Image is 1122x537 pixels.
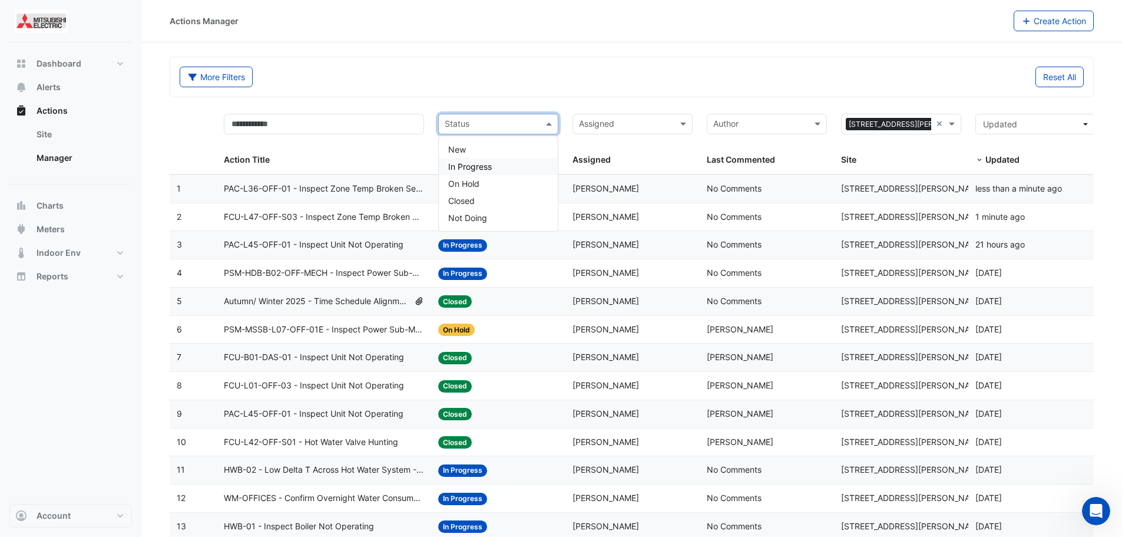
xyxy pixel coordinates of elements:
span: Alerts [37,81,61,93]
span: No Comments [707,239,762,249]
span: [PERSON_NAME] [707,437,773,447]
span: Closed [438,408,472,420]
span: [STREET_ADDRESS][PERSON_NAME] [841,493,985,503]
span: [STREET_ADDRESS][PERSON_NAME] [841,464,985,475]
span: 12 [177,493,186,503]
span: [PERSON_NAME] [707,324,773,334]
span: Updated [983,119,1017,129]
span: 1 [177,183,181,193]
button: Account [9,504,132,528]
span: No Comments [707,183,762,193]
app-icon: Actions [15,105,27,117]
app-icon: Indoor Env [15,247,27,259]
span: Action Title [224,154,270,164]
button: Meters [9,218,132,241]
span: New [448,144,466,154]
span: 2025-09-03T07:41:51.513 [975,268,1002,278]
span: 2025-08-22T13:10:11.513 [975,352,1002,362]
span: FCU-L47-OFF-S03 - Inspect Zone Temp Broken Sensor [224,210,425,224]
span: No Comments [707,212,762,222]
span: [STREET_ADDRESS][PERSON_NAME] [841,212,985,222]
iframe: Intercom live chat [1082,497,1110,525]
span: Dashboard [37,58,81,70]
span: No Comments [707,464,762,475]
span: Closed [438,352,472,364]
span: [STREET_ADDRESS][PERSON_NAME] [841,268,985,278]
app-icon: Alerts [15,81,27,93]
span: Account [37,510,71,522]
span: 2025-08-22T15:47:39.035 [975,296,1002,306]
span: 2025-08-22T09:22:15.826 [975,464,1002,475]
span: [PERSON_NAME] [572,408,639,419]
span: [PERSON_NAME] [572,521,639,531]
span: In Progress [438,268,487,280]
span: [PERSON_NAME] [572,493,639,503]
span: PAC-L36-OFF-01 - Inspect Zone Temp Broken Sensor [224,182,425,196]
button: Actions [9,99,132,123]
span: [STREET_ADDRESS][PERSON_NAME] [841,296,985,306]
span: Closed [438,295,472,308]
span: 2025-08-13T09:46:29.817 [975,521,1002,531]
span: 7 [177,352,181,362]
span: No Comments [707,521,762,531]
span: 2025-08-22T12:44:56.024 [975,408,1002,419]
span: [STREET_ADDRESS][PERSON_NAME] [841,408,985,419]
span: [PERSON_NAME] [707,380,773,390]
span: Closed [438,380,472,393]
span: 5 [177,296,182,306]
span: In Progress [448,162,492,172]
app-icon: Reports [15,271,27,282]
span: Meters [37,223,65,235]
span: 13 [177,521,186,531]
app-icon: Charts [15,200,27,212]
ng-dropdown-panel: Options list [438,136,558,232]
button: Reports [9,265,132,288]
button: Reset All [1035,67,1084,87]
span: Updated [985,154,1020,164]
span: Site [841,154,856,164]
span: 2025-08-20T07:39:46.642 [975,493,1002,503]
span: Last Commented [707,154,775,164]
span: [STREET_ADDRESS][PERSON_NAME] [841,380,985,390]
a: Site [27,123,132,146]
span: 8 [177,380,182,390]
div: Actions Manager [170,15,239,27]
span: Clear [936,117,946,131]
span: Closed [438,436,472,449]
a: Manager [27,146,132,170]
span: [STREET_ADDRESS][PERSON_NAME] [841,352,985,362]
span: 2025-08-22T11:13:43.424 [975,437,1002,447]
span: In Progress [438,520,487,533]
span: In Progress [438,493,487,505]
span: HWB-01 - Inspect Boiler Not Operating [224,520,374,533]
span: [STREET_ADDRESS][PERSON_NAME] [846,118,978,131]
span: WM-OFFICES - Confirm Overnight Water Consumption [224,492,425,505]
span: [PERSON_NAME] [572,464,639,475]
span: [PERSON_NAME] [572,268,639,278]
span: Indoor Env [37,247,81,259]
span: [PERSON_NAME] [572,212,639,222]
span: Autumn/ Winter 2025 - Time Schedule Alignment [BEEP] [224,295,409,308]
button: Indoor Env [9,241,132,265]
button: Create Action [1014,11,1094,31]
span: [PERSON_NAME] [572,352,639,362]
span: FCU-L42-OFF-S01 - Hot Water Valve Hunting [224,436,398,449]
span: PSM-MSSB-L07-OFF-01E - Inspect Power Sub-Meter Negative Reading [224,323,425,337]
span: Closed [448,196,475,206]
span: 11 [177,464,185,475]
span: [PERSON_NAME] [572,380,639,390]
span: [STREET_ADDRESS][PERSON_NAME] [841,239,985,249]
span: FCU-B01-DAS-01 - Inspect Unit Not Operating [224,351,404,364]
span: 2 [177,212,181,222]
span: [PERSON_NAME] [572,183,639,193]
span: 2025-09-05T09:39:47.328 [975,183,1062,193]
button: Alerts [9,75,132,99]
span: Assigned [572,154,611,164]
span: HWB-02 - Low Delta T Across Hot Water System - Enable Point [224,463,425,477]
span: 6 [177,324,182,334]
button: Updated [975,114,1095,134]
span: Actions [37,105,68,117]
span: 4 [177,268,182,278]
span: Reports [37,271,68,282]
app-icon: Meters [15,223,27,235]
